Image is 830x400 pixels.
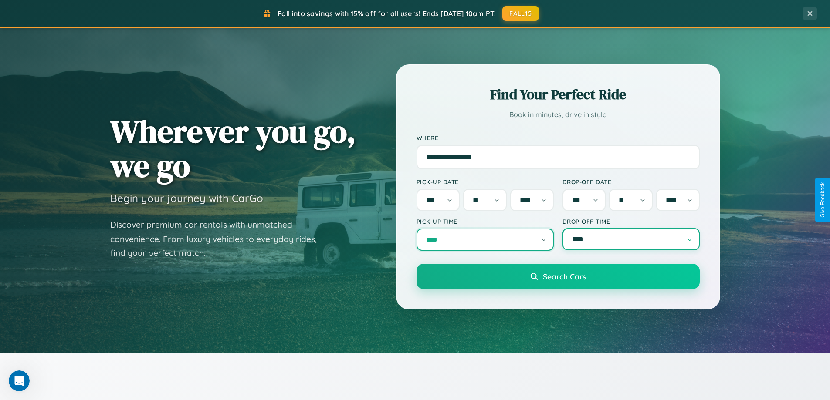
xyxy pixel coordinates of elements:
[562,218,700,225] label: Drop-off Time
[417,178,554,185] label: Pick-up Date
[820,182,826,218] div: Give Feedback
[110,192,263,205] h3: Begin your journey with CarGo
[110,218,328,260] p: Discover premium car rentals with unmatched convenience. From luxury vehicles to everyday rides, ...
[562,178,700,185] label: Drop-off Date
[417,264,700,289] button: Search Cars
[502,6,539,21] button: FALL15
[417,218,554,225] label: Pick-up Time
[417,134,700,141] label: Where
[543,272,586,281] span: Search Cars
[9,370,30,391] iframe: Intercom live chat
[278,9,496,18] span: Fall into savings with 15% off for all users! Ends [DATE] 10am PT.
[417,85,700,104] h2: Find Your Perfect Ride
[417,108,700,121] p: Book in minutes, drive in style
[110,114,356,183] h1: Wherever you go, we go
